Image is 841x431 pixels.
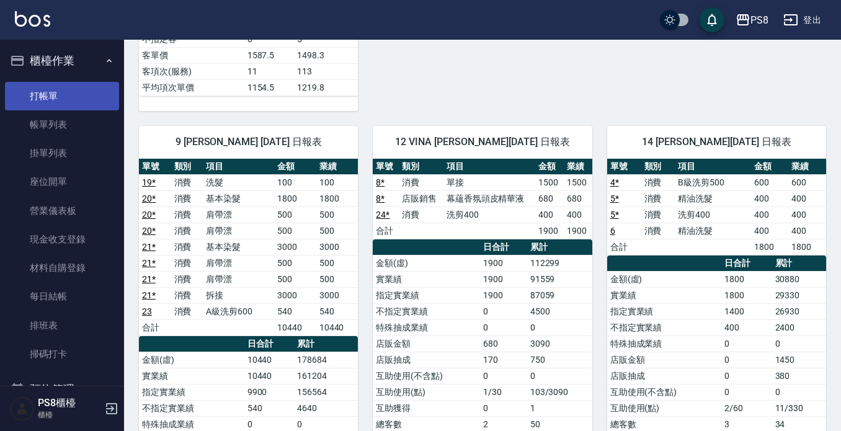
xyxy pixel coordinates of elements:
[535,207,564,223] td: 400
[5,167,119,196] a: 座位開單
[139,159,171,175] th: 單號
[139,79,244,96] td: 平均項次單價
[607,400,722,416] td: 互助使用(點)
[316,239,358,255] td: 3000
[480,400,527,416] td: 0
[139,400,244,416] td: 不指定實業績
[721,255,772,272] th: 日合計
[316,271,358,287] td: 500
[772,335,826,352] td: 0
[274,271,316,287] td: 500
[373,287,479,303] td: 指定實業績
[244,352,294,368] td: 10440
[373,400,479,416] td: 互助獲得
[527,384,592,400] td: 103/3090
[788,159,826,175] th: 業績
[751,190,789,207] td: 400
[607,335,722,352] td: 特殊抽成業績
[721,319,772,335] td: 400
[171,190,203,207] td: 消費
[274,223,316,239] td: 500
[607,271,722,287] td: 金額(虛)
[294,47,358,63] td: 1498.3
[316,174,358,190] td: 100
[171,271,203,287] td: 消費
[5,82,119,110] a: 打帳單
[139,352,244,368] td: 金額(虛)
[564,223,592,239] td: 1900
[171,207,203,223] td: 消費
[443,207,535,223] td: 洗剪400
[244,79,294,96] td: 1154.5
[316,207,358,223] td: 500
[5,311,119,340] a: 排班表
[139,319,171,335] td: 合計
[171,239,203,255] td: 消費
[274,287,316,303] td: 3000
[316,190,358,207] td: 1800
[443,190,535,207] td: 幕蘊香氛頭皮精華液
[641,190,675,207] td: 消費
[316,319,358,335] td: 10440
[535,174,564,190] td: 1500
[373,319,479,335] td: 特殊抽成業績
[527,400,592,416] td: 1
[274,159,316,175] th: 金額
[5,340,119,368] a: 掃碼打卡
[527,303,592,319] td: 4500
[38,397,101,409] h5: PS8櫃檯
[316,287,358,303] td: 3000
[5,139,119,167] a: 掛單列表
[527,271,592,287] td: 91559
[274,303,316,319] td: 540
[274,174,316,190] td: 100
[139,47,244,63] td: 客單價
[641,174,675,190] td: 消費
[5,225,119,254] a: 現金收支登錄
[772,319,826,335] td: 2400
[480,352,527,368] td: 170
[294,336,358,352] th: 累計
[675,174,751,190] td: B級洗剪500
[772,384,826,400] td: 0
[203,239,274,255] td: 基本染髮
[731,7,773,33] button: PS8
[294,384,358,400] td: 156564
[772,368,826,384] td: 380
[480,384,527,400] td: 1/30
[527,255,592,271] td: 112299
[171,174,203,190] td: 消費
[480,303,527,319] td: 0
[527,239,592,255] th: 累計
[373,352,479,368] td: 店販抽成
[772,400,826,416] td: 11/330
[607,319,722,335] td: 不指定實業績
[788,223,826,239] td: 400
[480,335,527,352] td: 680
[203,207,274,223] td: 肩帶漂
[772,287,826,303] td: 29330
[294,368,358,384] td: 161204
[294,63,358,79] td: 113
[480,287,527,303] td: 1900
[171,255,203,271] td: 消費
[244,384,294,400] td: 9900
[607,303,722,319] td: 指定實業績
[772,255,826,272] th: 累計
[139,384,244,400] td: 指定實業績
[480,271,527,287] td: 1900
[171,303,203,319] td: 消費
[274,319,316,335] td: 10440
[373,384,479,400] td: 互助使用(點)
[139,368,244,384] td: 實業績
[607,384,722,400] td: 互助使用(不含點)
[607,368,722,384] td: 店販抽成
[607,239,641,255] td: 合計
[373,159,592,239] table: a dense table
[203,190,274,207] td: 基本染髮
[564,207,592,223] td: 400
[675,207,751,223] td: 洗剪400
[5,45,119,77] button: 櫃檯作業
[535,190,564,207] td: 680
[772,271,826,287] td: 30880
